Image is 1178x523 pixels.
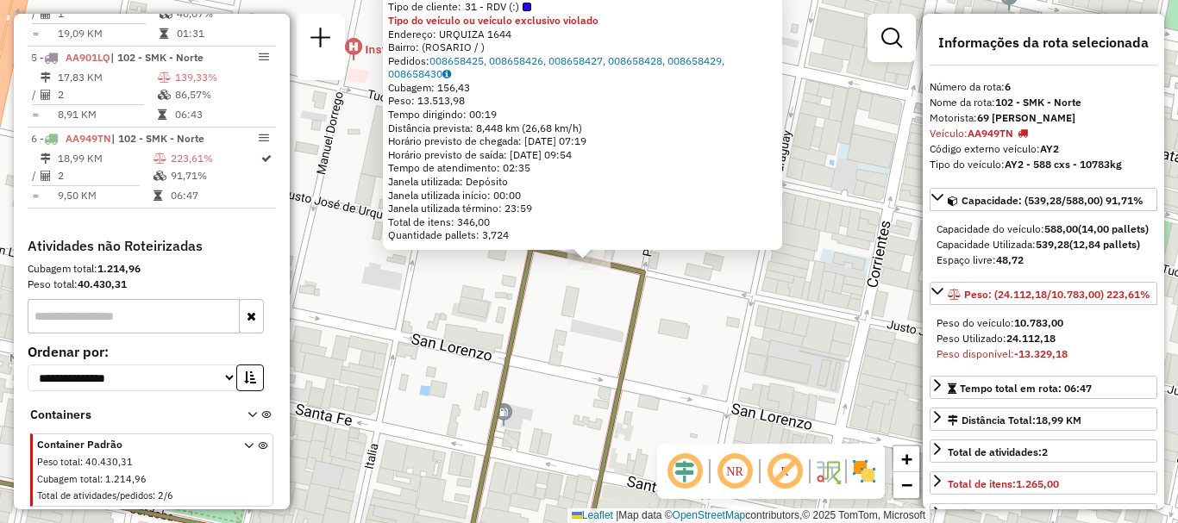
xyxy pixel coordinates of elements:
[814,458,842,485] img: Fluxo de ruas
[41,171,51,181] i: Total de Atividades
[1016,477,1059,490] strong: 1.265,00
[66,132,111,145] span: AA949TN
[158,489,173,501] span: 2/6
[57,86,157,103] td: 2
[388,148,777,162] div: Horário previsto de saída: [DATE] 09:54
[154,153,166,164] i: % de utilização do peso
[567,508,930,523] div: Map data © contributors,© 2025 TomTom, Microsoft
[80,456,83,468] span: :
[930,215,1157,275] div: Capacidade: (539,28/588,00) 91,71%
[28,277,276,292] div: Peso total:
[1005,158,1122,171] strong: AY2 - 588 cxs - 10783kg
[111,132,204,145] span: | 102 - SMK - Norte
[616,509,618,521] span: |
[170,150,260,167] td: 223,61%
[37,437,223,452] span: Container Padrão
[31,86,40,103] td: /
[57,167,153,184] td: 2
[388,134,777,148] div: Horário previsto de chegada: [DATE] 07:19
[930,157,1157,172] div: Tipo do veículo:
[572,509,613,521] a: Leaflet
[1036,414,1081,426] span: 18,99 KM
[30,406,225,424] span: Containers
[1044,222,1078,235] strong: 588,00
[1069,238,1140,251] strong: (12,84 pallets)
[158,72,171,83] i: % de utilização do peso
[388,54,724,81] a: 008658425, 008658426, 008658427, 008658428, 008658429, 008658430
[259,52,269,62] em: Opções
[968,127,1013,140] strong: AA949TN
[930,408,1157,431] a: Distância Total:18,99 KM
[160,28,168,39] i: Tempo total em rota
[996,253,1024,266] strong: 48,72
[930,282,1157,305] a: Peso: (24.112,18/10.783,00) 223,61%
[901,448,912,470] span: +
[1036,238,1069,251] strong: 539,28
[930,188,1157,211] a: Capacidade: (539,28/588,00) 91,71%
[962,194,1144,207] span: Capacidade: (539,28/588,00) 91,71%
[930,439,1157,463] a: Total de atividades:2
[57,106,157,123] td: 8,91 KM
[31,132,204,145] span: 6 -
[31,106,40,123] td: =
[388,121,777,135] div: Distância prevista: 8,448 km (26,68 km/h)
[948,476,1059,492] div: Total de itens:
[85,456,133,468] span: 40.430,31
[714,451,755,492] span: Ocultar NR
[937,221,1150,237] div: Capacidade do veículo:
[960,382,1092,395] span: Tempo total em rota: 06:47
[442,69,451,79] i: Observações
[31,25,40,42] td: =
[170,187,260,204] td: 06:47
[388,94,465,107] span: Peso: 13.513,98
[174,86,269,103] td: 86,57%
[995,96,1081,109] strong: 102 - SMK - Norte
[388,189,777,202] div: Janela utilizada início: 00:00
[41,72,51,83] i: Distância Total
[874,21,909,55] a: Exibir filtros
[1042,445,1048,458] strong: 2
[110,51,204,64] span: | 102 - SMK - Norte
[28,261,276,277] div: Cubagem total:
[31,167,40,184] td: /
[259,133,269,143] em: Opções
[1040,142,1059,155] strong: AY2
[388,81,470,94] span: Cubagem: 156,43
[31,187,40,204] td: =
[100,473,103,485] span: :
[236,364,264,391] button: Ordem crescente
[930,95,1157,110] div: Nome da rota:
[1018,128,1028,139] i: Tipo do veículo ou veículo exclusivo violado
[664,451,705,492] span: Ocultar deslocamento
[930,308,1157,369] div: Peso: (24.112,18/10.783,00) 223,61%
[261,153,272,164] i: Rota otimizada
[388,202,777,215] div: Janela utilizada término: 23:59
[154,171,166,181] i: % de utilização da cubagem
[893,446,919,472] a: Zoom in
[41,90,51,100] i: Total de Atividades
[105,473,147,485] span: 1.214,96
[1014,316,1063,329] strong: 10.783,00
[388,215,777,229] div: Total de itens: 346,00
[388,175,777,189] div: Janela utilizada: Depósito
[158,90,171,100] i: % de utilização da cubagem
[850,458,878,485] img: Exibir/Ocultar setores
[948,445,1048,458] span: Total de atividades:
[304,21,338,59] a: Nova sessão e pesquisa
[930,126,1157,141] div: Veículo:
[154,190,162,201] i: Tempo total em rota
[160,9,172,19] i: % de utilização da cubagem
[174,106,269,123] td: 06:43
[31,51,204,64] span: 5 -
[930,110,1157,126] div: Motorista:
[57,187,153,204] td: 9,50 KM
[28,341,276,362] label: Ordenar por:
[948,413,1081,428] div: Distância Total:
[388,14,598,27] strong: Tipo do veículo ou veículo exclusivo violado
[930,471,1157,495] a: Total de itens:1.265,00
[937,331,1150,346] div: Peso Utilizado:
[78,277,127,290] strong: 40.430,31
[158,109,166,120] i: Tempo total em rota
[1005,80,1011,93] strong: 6
[97,262,141,275] strong: 1.214,96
